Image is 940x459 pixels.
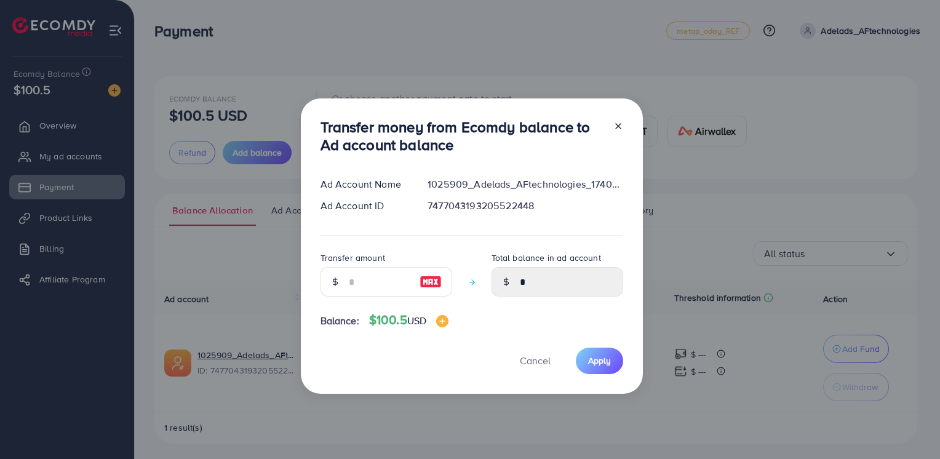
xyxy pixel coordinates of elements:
label: Total balance in ad account [492,252,601,264]
span: USD [407,314,426,327]
div: Ad Account ID [311,199,418,213]
label: Transfer amount [321,252,385,264]
img: image [436,315,448,327]
div: Ad Account Name [311,177,418,191]
button: Cancel [504,348,566,374]
h3: Transfer money from Ecomdy balance to Ad account balance [321,118,603,154]
span: Apply [588,354,611,367]
div: 7477043193205522448 [418,199,632,213]
span: Cancel [520,354,551,367]
iframe: Chat [888,404,931,450]
span: Balance: [321,314,359,328]
button: Apply [576,348,623,374]
div: 1025909_Adelads_AFtechnologies_1740884796376 [418,177,632,191]
img: image [420,274,442,289]
h4: $100.5 [369,313,448,328]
